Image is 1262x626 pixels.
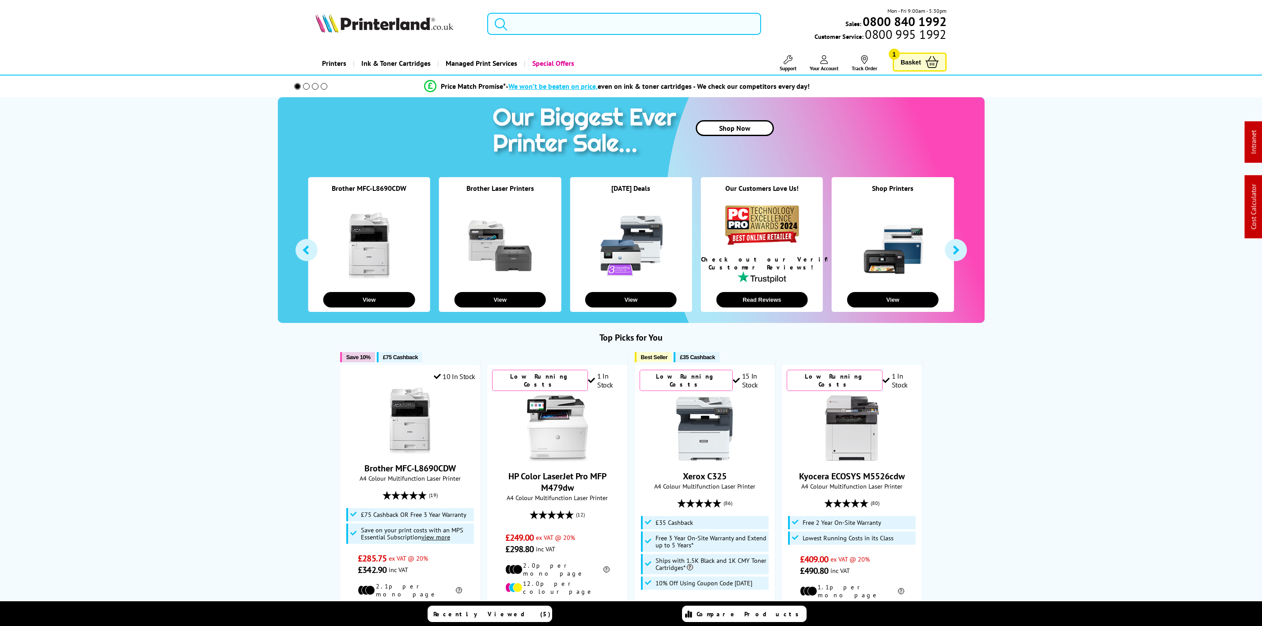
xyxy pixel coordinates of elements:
[383,354,418,360] span: £75 Cashback
[800,554,829,565] span: £409.00
[588,372,622,389] div: 1 In Stock
[434,372,475,381] div: 10 In Stock
[315,52,353,75] a: Printers
[282,79,952,94] li: modal_Promise
[358,600,462,616] li: 13.7p per colour page
[864,30,946,38] span: 0800 995 1992
[585,292,677,307] button: View
[508,82,598,91] span: We won’t be beaten on price,
[845,19,861,28] span: Sales:
[428,606,552,622] a: Recently Viewed (5)
[315,13,476,34] a: Printerland Logo
[803,535,894,542] span: Lowest Running Costs in its Class
[799,470,905,482] a: Kyocera ECOSYS M5526cdw
[441,82,506,91] span: Price Match Promise*
[389,554,428,562] span: ex VAT @ 20%
[361,511,466,518] span: £75 Cashback OR Free 3 Year Warranty
[656,557,766,571] span: Ships with 1.5K Black and 1K CMY Toner Cartridges*
[377,447,443,455] a: Brother MFC-L8690CDW
[716,292,807,307] button: Read Reviews
[421,533,450,541] u: view more
[433,610,551,618] span: Recently Viewed (5)
[847,292,939,307] button: View
[871,495,879,512] span: (80)
[640,370,733,391] div: Low Running Costs
[570,184,692,204] div: [DATE] Deals
[901,56,921,68] span: Basket
[656,535,766,549] span: Free 3 Year On-Site Warranty and Extend up to 5 Years*
[353,52,437,75] a: Ink & Toner Cartridges
[437,52,524,75] a: Managed Print Services
[682,606,807,622] a: Compare Products
[733,372,770,389] div: 15 In Stock
[887,7,947,15] span: Mon - Fri 9:00am - 5:30pm
[492,493,622,502] span: A4 Colour Multifunction Laser Printer
[1249,130,1258,154] a: Intranet
[340,352,375,362] button: Save 10%
[346,354,371,360] span: Save 10%
[889,49,900,60] span: 1
[506,82,810,91] div: - even on ink & toner cartridges - We check our competitors every day!
[524,395,591,462] img: HP Color LaserJet Pro MFP M479dw
[505,543,534,555] span: £298.80
[830,566,850,575] span: inc VAT
[524,52,581,75] a: Special Offers
[358,553,387,564] span: £285.75
[701,184,823,204] div: Our Customers Love Us!
[389,565,408,574] span: inc VAT
[377,352,422,362] button: £75 Cashback
[830,555,870,563] span: ex VAT @ 20%
[429,487,438,504] span: (19)
[724,495,732,512] span: (86)
[803,519,881,526] span: Free 2 Year On-Site Warranty
[810,55,838,72] a: Your Account
[345,474,475,482] span: A4 Colour Multifunction Laser Printer
[780,65,796,72] span: Support
[671,455,738,463] a: Xerox C325
[576,506,585,523] span: (12)
[852,55,877,72] a: Track Order
[315,13,453,33] img: Printerland Logo
[505,532,534,543] span: £249.00
[1249,184,1258,230] a: Cost Calculator
[780,55,796,72] a: Support
[819,455,885,463] a: Kyocera ECOSYS M5526cdw
[674,352,719,362] button: £35 Cashback
[810,65,838,72] span: Your Account
[358,582,462,598] li: 2.1p per mono page
[656,519,693,526] span: £35 Cashback
[466,184,534,193] a: Brother Laser Printers
[361,52,431,75] span: Ink & Toner Cartridges
[492,370,588,391] div: Low Running Costs
[640,482,770,490] span: A4 Colour Multifunction Laser Printer
[536,545,555,553] span: inc VAT
[454,292,546,307] button: View
[800,565,829,577] span: £490.80
[883,372,917,389] div: 1 In Stock
[671,395,738,462] img: Xerox C325
[861,17,947,26] a: 0800 840 1992
[652,599,681,610] span: £305.00
[364,463,456,474] a: Brother MFC-L8690CDW
[641,354,668,360] span: Best Seller
[863,13,947,30] b: 0800 840 1992
[696,120,774,136] a: Shop Now
[893,53,947,72] a: Basket 1
[635,352,672,362] button: Best Seller
[800,583,904,599] li: 1.1p per mono page
[323,292,415,307] button: View
[815,30,946,41] span: Customer Service:
[505,580,610,596] li: 12.0p per colour page
[358,564,387,576] span: £342.90
[361,526,463,541] span: Save on your print costs with an MPS Essential Subscription
[377,387,443,454] img: Brother MFC-L8690CDW
[697,610,803,618] span: Compare Products
[332,184,406,193] a: Brother MFC-L8690CDW
[832,184,954,204] div: Shop Printers
[524,455,591,463] a: HP Color LaserJet Pro MFP M479dw
[508,470,606,493] a: HP Color LaserJet Pro MFP M479dw
[701,255,823,271] div: Check out our Verified Customer Reviews!
[488,97,685,167] img: printer sale
[505,562,610,577] li: 2.0p per mono page
[787,370,883,391] div: Low Running Costs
